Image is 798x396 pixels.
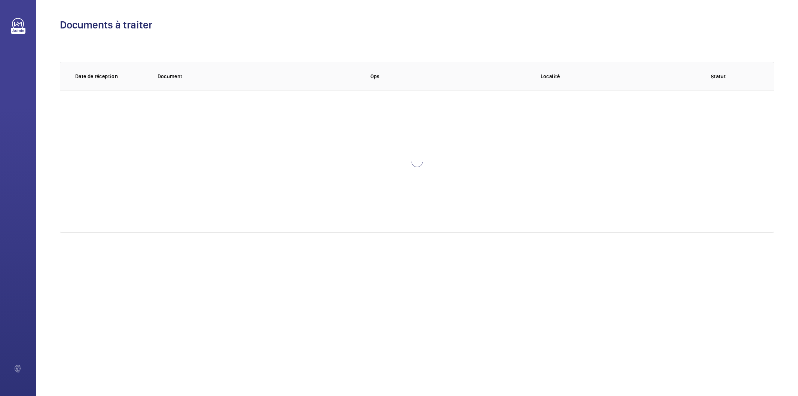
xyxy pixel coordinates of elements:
[60,18,774,32] h1: Documents à traiter
[711,73,759,80] p: Statut
[370,73,529,80] p: Ops
[158,73,358,80] p: Document
[75,73,146,80] p: Date de réception
[541,73,699,80] p: Localité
